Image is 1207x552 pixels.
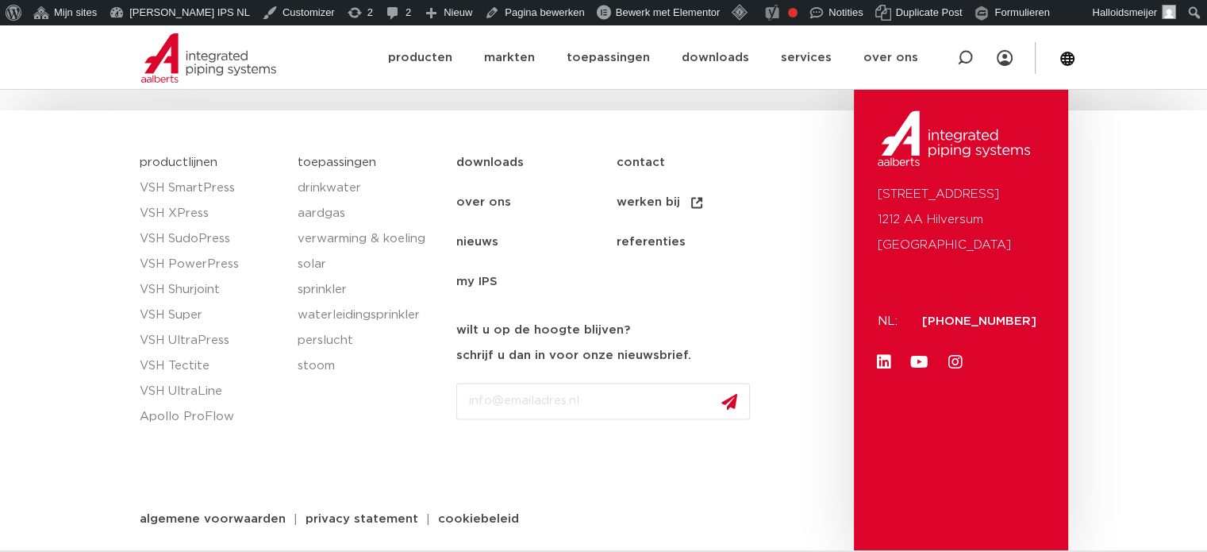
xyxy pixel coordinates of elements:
[997,25,1013,90] : my IPS
[298,201,440,226] a: aardgas
[780,25,831,90] a: services
[140,404,283,430] a: Apollo ProFlow
[922,315,1036,327] a: [PHONE_NUMBER]
[140,353,283,379] a: VSH Tectite
[616,183,775,222] a: werken bij
[298,226,440,252] a: verwarming & koeling
[483,25,534,90] a: markten
[878,309,903,334] p: NL:
[128,513,298,525] a: algemene voorwaarden
[456,262,616,302] a: my IPS
[298,303,440,328] a: waterleidingsprinkler
[788,8,798,17] div: Focus keyphrase niet ingevuld
[298,328,440,353] a: perslucht
[681,25,748,90] a: downloads
[140,379,283,404] a: VSH UltraLine
[456,432,698,494] iframe: reCAPTCHA
[456,183,616,222] a: over ons
[456,349,691,361] strong: schrijf u dan in voor onze nieuwsbrief.
[306,513,418,525] span: privacy statement
[298,176,440,201] a: drinkwater
[456,324,630,336] strong: wilt u op de hoogte blijven?
[997,25,1013,90] nav: Menu
[298,252,440,277] a: solar
[1116,6,1157,18] span: idsmeijer
[140,513,286,525] span: algemene voorwaarden
[721,393,737,410] img: send.svg
[456,383,750,419] input: info@emailadres.nl
[298,353,440,379] a: stoom
[140,176,283,201] a: VSH SmartPress
[456,143,846,302] nav: Menu
[298,156,376,168] a: toepassingen
[456,143,616,183] a: downloads
[140,252,283,277] a: VSH PowerPress
[438,513,519,525] span: cookiebeleid
[140,156,217,168] a: productlijnen
[566,25,649,90] a: toepassingen
[140,226,283,252] a: VSH SudoPress
[140,328,283,353] a: VSH UltraPress
[298,277,440,303] a: sprinkler
[140,277,283,303] a: VSH Shurjoint
[456,222,616,262] a: nieuws
[863,25,917,90] a: over ons
[616,6,721,18] span: Bewerk met Elementor
[387,25,917,90] nav: Menu
[616,222,775,262] a: referenties
[387,25,452,90] a: producten
[878,182,1044,258] p: [STREET_ADDRESS] 1212 AA Hilversum [GEOGRAPHIC_DATA]
[140,303,283,328] a: VSH Super
[616,143,775,183] a: contact
[426,513,531,525] a: cookiebeleid
[294,513,430,525] a: privacy statement
[140,201,283,226] a: VSH XPress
